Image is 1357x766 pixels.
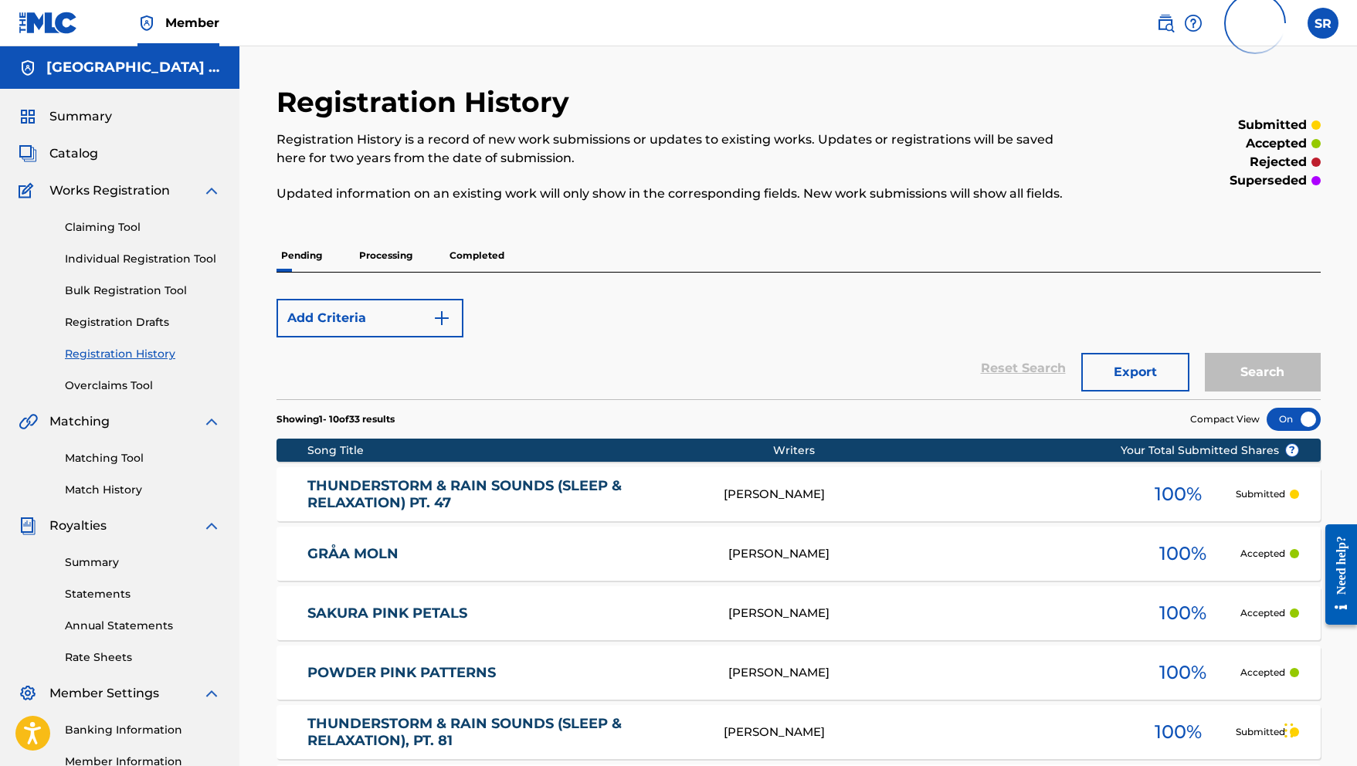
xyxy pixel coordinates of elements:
p: Updated information on an existing work will only show in the corresponding fields. New work subm... [276,185,1081,203]
span: Member [165,14,219,32]
div: [PERSON_NAME] [728,605,1125,622]
p: Accepted [1240,547,1285,561]
p: Completed [445,239,509,272]
a: Bulk Registration Tool [65,283,221,299]
div: [PERSON_NAME] [728,664,1125,682]
img: Matching [19,412,38,431]
span: 100 % [1159,659,1206,686]
a: Summary [65,554,221,571]
a: Registration History [65,346,221,362]
p: rejected [1250,153,1307,171]
p: Submitted [1236,487,1285,501]
a: Annual Statements [65,618,221,634]
a: Claiming Tool [65,219,221,236]
img: help [1184,14,1203,32]
div: [PERSON_NAME] [728,545,1125,563]
p: Registration History is a record of new work submissions or updates to existing works. Updates or... [276,130,1081,168]
img: expand [202,412,221,431]
h5: SYDNEY YE PUBLISHING [46,59,221,76]
a: THUNDERSTORM & RAIN SOUNDS (SLEEP & RELAXATION) PT. 47 [307,477,703,512]
span: 100 % [1159,599,1206,627]
a: SummarySummary [19,107,112,126]
span: ? [1286,444,1298,456]
a: Match History [65,482,221,498]
span: Catalog [49,144,98,163]
p: superseded [1230,171,1307,190]
span: Summary [49,107,112,126]
div: Song Title [307,442,773,459]
a: SAKURA PINK PETALS [307,605,707,622]
div: [PERSON_NAME] [724,724,1121,741]
span: 100 % [1155,718,1202,746]
p: Submitted [1236,725,1285,739]
span: 100 % [1159,540,1206,568]
a: Individual Registration Tool [65,251,221,267]
p: accepted [1246,134,1307,153]
img: Member Settings [19,684,37,703]
iframe: Chat Widget [1280,692,1357,766]
img: expand [202,181,221,200]
button: Export [1081,353,1189,391]
img: Royalties [19,517,37,535]
span: Compact View [1190,412,1260,426]
span: Member Settings [49,684,159,703]
button: Add Criteria [276,299,463,337]
img: Catalog [19,144,37,163]
div: Drag [1284,707,1294,754]
a: Registration Drafts [65,314,221,330]
a: Rate Sheets [65,649,221,666]
a: Banking Information [65,722,221,738]
p: Accepted [1240,666,1285,680]
span: 100 % [1155,480,1202,508]
img: 9d2ae6d4665cec9f34b9.svg [433,309,451,327]
img: search [1156,14,1175,32]
p: Processing [355,239,417,272]
span: Works Registration [49,181,170,200]
img: MLC Logo [19,12,78,34]
div: Writers [773,442,1170,459]
a: Overclaims Tool [65,378,221,394]
p: submitted [1238,116,1307,134]
p: Accepted [1240,606,1285,620]
a: POWDER PINK PATTERNS [307,664,707,682]
a: Public Search [1156,8,1175,39]
img: Top Rightsholder [137,14,156,32]
div: Help [1184,8,1203,39]
div: [PERSON_NAME] [724,486,1121,503]
p: Showing 1 - 10 of 33 results [276,412,395,426]
img: expand [202,517,221,535]
span: Matching [49,412,110,431]
img: Works Registration [19,181,39,200]
div: User Menu [1308,8,1338,39]
a: GRÅA MOLN [307,545,707,563]
a: THUNDERSTORM & RAIN SOUNDS (SLEEP & RELAXATION), PT. 81 [307,715,703,750]
span: Your Total Submitted Shares [1121,442,1299,459]
span: Royalties [49,517,107,535]
img: Summary [19,107,37,126]
form: Search Form [276,291,1321,399]
a: Statements [65,586,221,602]
iframe: Resource Center [1314,510,1357,638]
a: CatalogCatalog [19,144,98,163]
img: expand [202,684,221,703]
p: Pending [276,239,327,272]
h2: Registration History [276,85,577,120]
a: Matching Tool [65,450,221,466]
img: Accounts [19,59,37,77]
